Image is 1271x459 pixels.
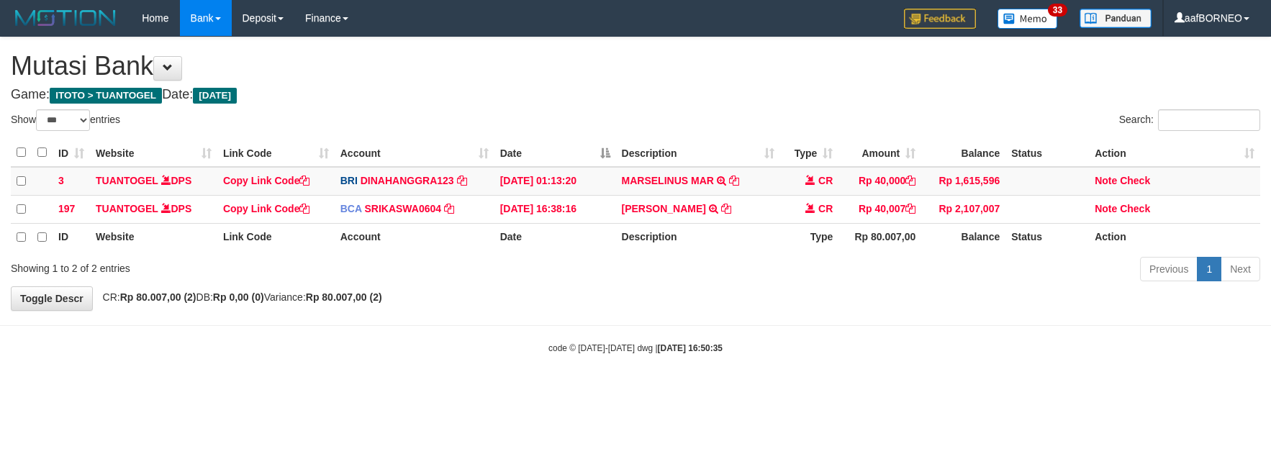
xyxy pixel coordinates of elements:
th: Status [1005,223,1089,251]
a: Copy Link Code [223,175,310,186]
span: 33 [1048,4,1067,17]
span: CR [818,203,833,214]
a: Copy DINAHANGGRA123 to clipboard [457,175,467,186]
small: code © [DATE]-[DATE] dwg | [548,343,723,353]
a: MARSELINUS MAR [622,175,714,186]
td: Rp 40,000 [838,167,921,196]
span: [DATE] [193,88,237,104]
img: Feedback.jpg [904,9,976,29]
label: Show entries [11,109,120,131]
td: Rp 2,107,007 [921,195,1005,223]
a: Check [1120,175,1150,186]
a: Copy SRIKASWA0604 to clipboard [444,203,454,214]
strong: Rp 0,00 (0) [213,291,264,303]
th: Status [1005,139,1089,167]
a: Toggle Descr [11,286,93,311]
a: Previous [1140,257,1198,281]
strong: [DATE] 16:50:35 [658,343,723,353]
th: Link Code [217,223,335,251]
a: Next [1221,257,1260,281]
th: Action: activate to sort column ascending [1089,139,1260,167]
th: Date: activate to sort column descending [494,139,616,167]
select: Showentries [36,109,90,131]
a: SRIKASWA0604 [364,203,441,214]
h4: Game: Date: [11,88,1260,102]
a: Copy Rp 40,007 to clipboard [905,203,915,214]
td: DPS [90,167,217,196]
img: MOTION_logo.png [11,7,120,29]
th: Amount: activate to sort column ascending [838,139,921,167]
span: 3 [58,175,64,186]
a: Copy MARSELINUS MAR to clipboard [729,175,739,186]
a: Check [1120,203,1150,214]
img: Button%20Memo.svg [998,9,1058,29]
strong: Rp 80.007,00 (2) [120,291,196,303]
td: DPS [90,195,217,223]
th: Website [90,223,217,251]
span: BRI [340,175,358,186]
span: CR [818,175,833,186]
td: Rp 1,615,596 [921,167,1005,196]
a: [PERSON_NAME] [622,203,706,214]
th: Type: activate to sort column ascending [780,139,838,167]
span: ITOTO > TUANTOGEL [50,88,162,104]
th: Link Code: activate to sort column ascending [217,139,335,167]
strong: Rp 80.007,00 (2) [306,291,382,303]
h1: Mutasi Bank [11,52,1260,81]
label: Search: [1119,109,1260,131]
span: BCA [340,203,362,214]
th: Account: activate to sort column ascending [335,139,494,167]
th: ID: activate to sort column ascending [53,139,90,167]
td: [DATE] 01:13:20 [494,167,616,196]
th: Rp 80.007,00 [838,223,921,251]
span: CR: DB: Variance: [96,291,382,303]
th: Account [335,223,494,251]
span: 197 [58,203,75,214]
th: Website: activate to sort column ascending [90,139,217,167]
th: Description [616,223,781,251]
a: TUANTOGEL [96,203,158,214]
a: Note [1095,175,1117,186]
th: Action [1089,223,1260,251]
input: Search: [1158,109,1260,131]
td: [DATE] 16:38:16 [494,195,616,223]
td: Rp 40,007 [838,195,921,223]
a: Copy Link Code [223,203,310,214]
a: DINAHANGGRA123 [361,175,454,186]
img: panduan.png [1080,9,1152,28]
th: ID [53,223,90,251]
th: Balance [921,139,1005,167]
th: Type [780,223,838,251]
th: Date [494,223,616,251]
a: TUANTOGEL [96,175,158,186]
a: Note [1095,203,1117,214]
div: Showing 1 to 2 of 2 entries [11,255,519,276]
a: Copy Rp 40,000 to clipboard [905,175,915,186]
th: Description: activate to sort column ascending [616,139,781,167]
a: Copy LUSIANA FRANSISCA to clipboard [721,203,731,214]
a: 1 [1197,257,1221,281]
th: Balance [921,223,1005,251]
